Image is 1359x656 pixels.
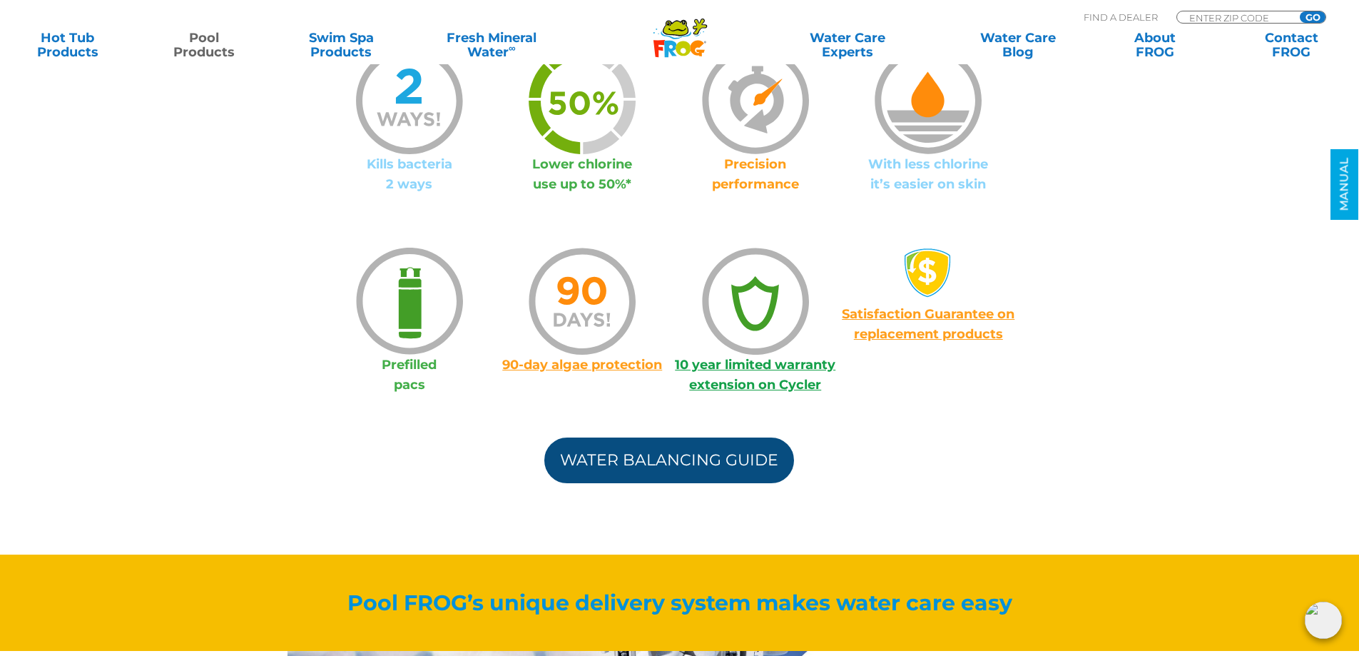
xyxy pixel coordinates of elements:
p: Find A Dealer [1084,11,1158,24]
img: icon-lifetime-warranty-green [702,248,809,355]
a: Hot TubProducts [14,31,121,59]
img: icon-2-ways-blue [356,47,463,154]
input: Zip Code Form [1188,11,1284,24]
a: 90-day algae protection [502,357,662,373]
img: icon-precision-orange [702,47,809,154]
a: AboutFROG [1101,31,1208,59]
a: 10 year limited warranty extension on Cycler [675,357,835,393]
input: GO [1300,11,1325,23]
a: Fresh MineralWater∞ [424,31,558,59]
p: Precision performance [669,154,843,194]
a: MANUAL [1330,149,1358,220]
img: icon-90-days-orange [529,248,636,355]
sup: ∞ [509,42,516,54]
a: Swim SpaProducts [288,31,395,59]
p: Prefilled pacs [323,355,497,395]
p: Kills bacteria 2 ways [323,154,497,194]
img: icon-50percent-green [529,47,636,154]
a: Water Balancing Guide [544,438,794,483]
p: Lower chlorine use up to 50%* [496,154,669,194]
img: openIcon [1305,602,1342,639]
a: ContactFROG [1238,31,1345,59]
a: Water CareExperts [761,31,934,59]
img: money-back1-small [903,248,953,298]
a: PoolProducts [151,31,258,59]
a: Satisfaction Guarantee on replacement products [842,306,1014,342]
h2: Pool FROG’s unique delivery system makes water care easy [287,590,1072,615]
img: icon-less-chlorine-orange [875,47,982,154]
a: Water CareBlog [964,31,1071,59]
img: icon-prefilled-packs-green [356,248,463,355]
p: With less chlorine it’s easier on skin [842,154,1015,194]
